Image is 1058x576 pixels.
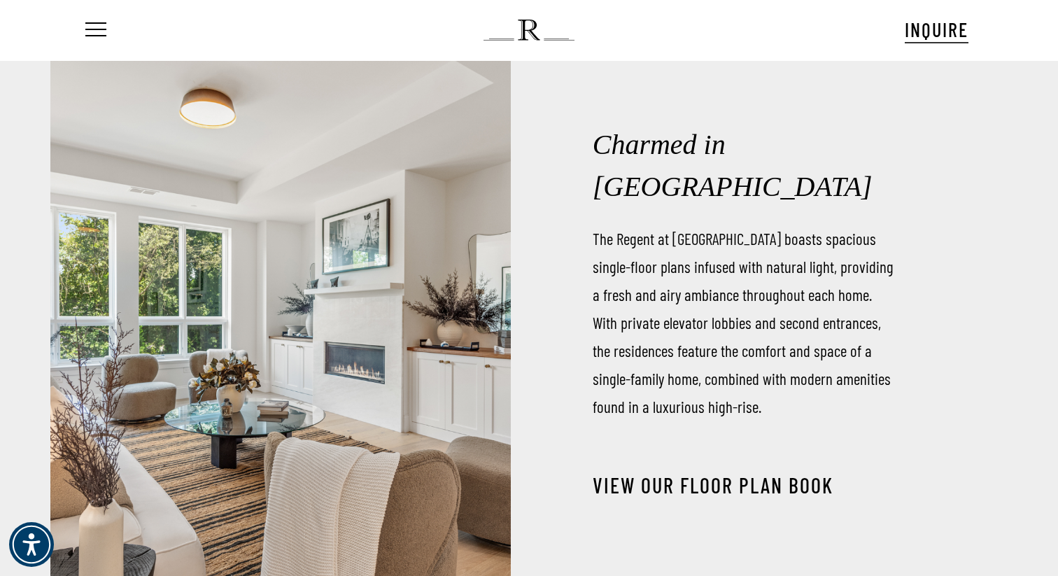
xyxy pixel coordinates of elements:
[593,124,899,208] h2: Charmed in [GEOGRAPHIC_DATA]
[905,17,968,41] span: INQUIRE
[593,472,833,498] a: View our Floor Plan Book
[484,20,574,41] img: The Regent
[9,522,54,567] div: Accessibility Menu
[593,225,899,421] p: The Regent at [GEOGRAPHIC_DATA] boasts spacious single-floor plans infused with natural light, pr...
[83,23,106,38] a: Navigation Menu
[905,16,968,43] a: INQUIRE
